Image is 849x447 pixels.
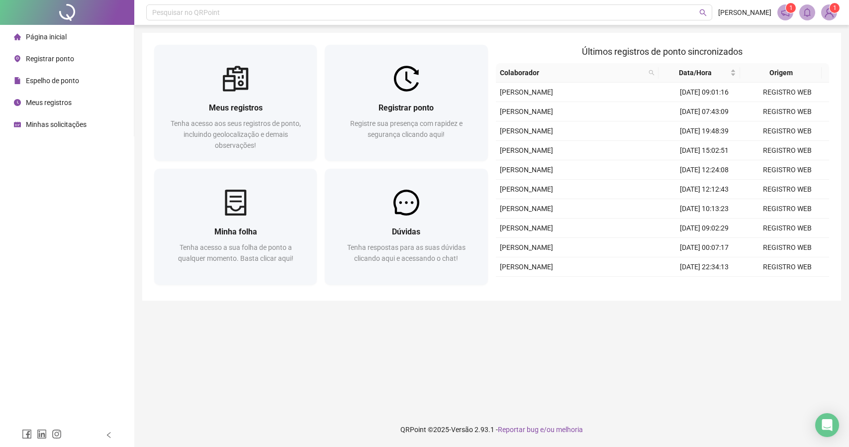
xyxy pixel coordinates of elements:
span: file [14,77,21,84]
td: [DATE] 12:12:43 [662,180,746,199]
span: Colaborador [500,67,645,78]
span: [PERSON_NAME] [500,224,553,232]
span: bell [803,8,812,17]
span: Últimos registros de ponto sincronizados [582,46,743,57]
div: Open Intercom Messenger [815,413,839,437]
td: REGISTRO WEB [746,257,829,277]
td: [DATE] 10:13:23 [662,199,746,219]
span: Tenha acesso aos seus registros de ponto, incluindo geolocalização e demais observações! [171,119,301,149]
td: REGISTRO WEB [746,238,829,257]
span: [PERSON_NAME] [500,88,553,96]
a: Meus registrosTenha acesso aos seus registros de ponto, incluindo geolocalização e demais observa... [154,45,317,161]
span: Versão [451,426,473,434]
td: REGISTRO WEB [746,83,829,102]
span: Registrar ponto [378,103,434,112]
a: Registrar pontoRegistre sua presença com rapidez e segurança clicando aqui! [325,45,487,161]
td: [DATE] 09:02:29 [662,219,746,238]
td: [DATE] 12:24:08 [662,160,746,180]
span: [PERSON_NAME] [500,108,553,115]
td: [DATE] 15:02:51 [662,141,746,160]
td: REGISTRO WEB [746,199,829,219]
span: Tenha acesso a sua folha de ponto a qualquer momento. Basta clicar aqui! [178,243,293,262]
span: Registrar ponto [26,55,74,63]
span: home [14,33,21,40]
span: 1 [789,4,793,11]
span: [PERSON_NAME] [718,7,771,18]
span: Meus registros [26,99,72,107]
td: [DATE] 09:01:16 [662,83,746,102]
th: Origem [740,63,822,83]
a: DúvidasTenha respostas para as suas dúvidas clicando aqui e acessando o chat! [325,169,487,285]
img: 90522 [822,5,837,20]
span: Registre sua presença com rapidez e segurança clicando aqui! [350,119,463,138]
span: instagram [52,429,62,439]
sup: Atualize o seu contato no menu Meus Dados [830,3,840,13]
span: schedule [14,121,21,128]
td: REGISTRO WEB [746,160,829,180]
span: search [699,9,707,16]
span: Data/Hora [662,67,728,78]
span: [PERSON_NAME] [500,263,553,271]
span: search [647,65,657,80]
span: Página inicial [26,33,67,41]
span: [PERSON_NAME] [500,146,553,154]
span: [PERSON_NAME] [500,243,553,251]
span: [PERSON_NAME] [500,166,553,174]
td: REGISTRO WEB [746,102,829,121]
span: linkedin [37,429,47,439]
span: search [649,70,655,76]
td: REGISTRO WEB [746,121,829,141]
td: [DATE] 07:43:09 [662,102,746,121]
span: Minha folha [214,227,257,236]
span: Espelho de ponto [26,77,79,85]
span: Meus registros [209,103,263,112]
span: notification [781,8,790,17]
span: facebook [22,429,32,439]
td: [DATE] 00:07:17 [662,238,746,257]
td: REGISTRO WEB [746,277,829,296]
span: left [105,432,112,439]
span: [PERSON_NAME] [500,205,553,213]
span: Reportar bug e/ou melhoria [498,426,583,434]
span: [PERSON_NAME] [500,185,553,193]
td: REGISTRO WEB [746,219,829,238]
span: [PERSON_NAME] [500,127,553,135]
span: Dúvidas [392,227,420,236]
td: REGISTRO WEB [746,141,829,160]
span: environment [14,55,21,62]
sup: 1 [786,3,796,13]
td: [DATE] 22:34:13 [662,257,746,277]
span: Minhas solicitações [26,120,87,128]
span: clock-circle [14,99,21,106]
span: Tenha respostas para as suas dúvidas clicando aqui e acessando o chat! [347,243,466,262]
a: Minha folhaTenha acesso a sua folha de ponto a qualquer momento. Basta clicar aqui! [154,169,317,285]
td: [DATE] 19:48:39 [662,121,746,141]
td: [DATE] 20:52:08 [662,277,746,296]
th: Data/Hora [659,63,740,83]
footer: QRPoint © 2025 - 2.93.1 - [134,412,849,447]
td: REGISTRO WEB [746,180,829,199]
span: 1 [833,4,837,11]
